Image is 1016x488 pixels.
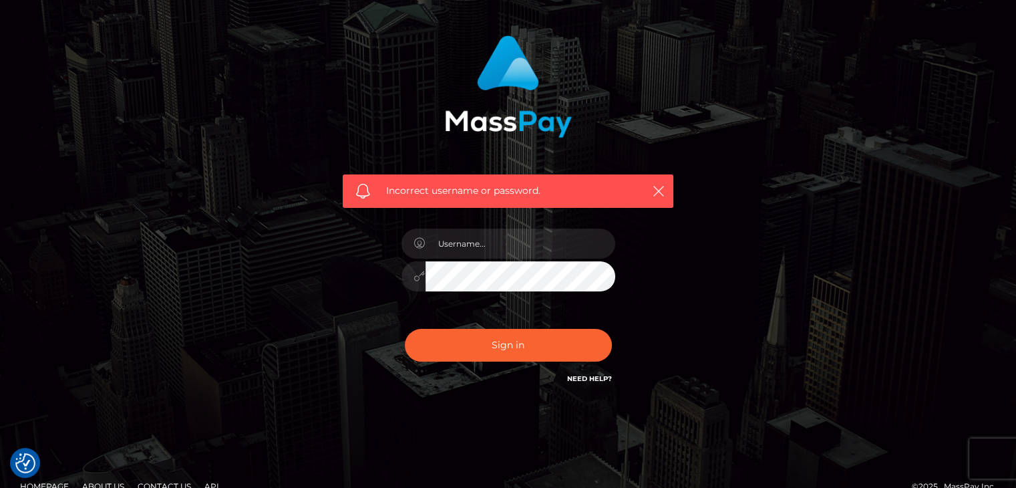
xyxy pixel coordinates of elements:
button: Consent Preferences [15,453,35,473]
a: Need Help? [567,374,612,383]
span: Incorrect username or password. [386,184,630,198]
img: MassPay Login [445,35,572,138]
button: Sign in [405,329,612,362]
img: Revisit consent button [15,453,35,473]
input: Username... [426,229,615,259]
